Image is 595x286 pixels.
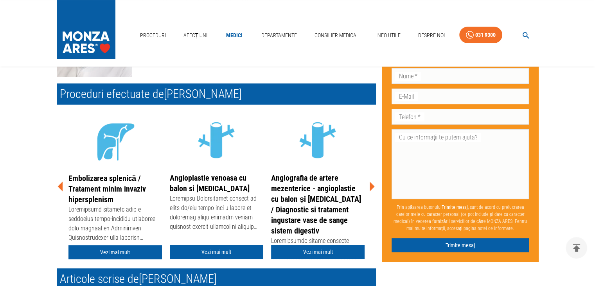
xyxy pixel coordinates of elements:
[68,174,146,204] a: Embolizarea splenică / Tratament minim invaziv hipersplenism
[415,27,448,43] a: Despre Noi
[170,194,263,233] div: Loremipsu Dolorsitamet consect ad elits do/eiu tempo inci u labore et doloremag aliqu enimadm ven...
[137,27,169,43] a: Proceduri
[566,237,587,259] button: delete
[459,27,502,43] a: 031 9300
[57,83,376,105] h2: Proceduri efectuate de [PERSON_NAME]
[373,27,404,43] a: Info Utile
[68,245,162,260] a: Vezi mai mult
[180,27,211,43] a: Afecțiuni
[271,236,365,275] div: Loremipsumdo sitame consecte adipisc Elitsedd eiusmod temp i utlaboree dolo, magn al enima 94% mi...
[392,201,529,235] p: Prin apăsarea butonului , sunt de acord cu prelucrarea datelor mele cu caracter personal (ce pot ...
[86,111,144,170] img: icon - Tumori hepatice
[271,173,361,235] a: Angiografia de artere mezenterice - angioplastie cu balon și [MEDICAL_DATA] / Diagnostic si trata...
[222,27,247,43] a: Medici
[68,205,162,244] div: Loremipsumd sitametc adip e seddoeius tempo-incididu utlaboree dolo magnaal en Adminimven Quisnos...
[170,245,263,259] a: Vezi mai mult
[392,238,529,253] button: Trimite mesaj
[442,205,468,210] b: Trimite mesaj
[311,27,362,43] a: Consilier Medical
[170,173,250,193] a: Angioplastie venoasa cu balon si [MEDICAL_DATA]
[258,27,300,43] a: Departamente
[271,245,365,259] a: Vezi mai mult
[475,30,496,40] div: 031 9300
